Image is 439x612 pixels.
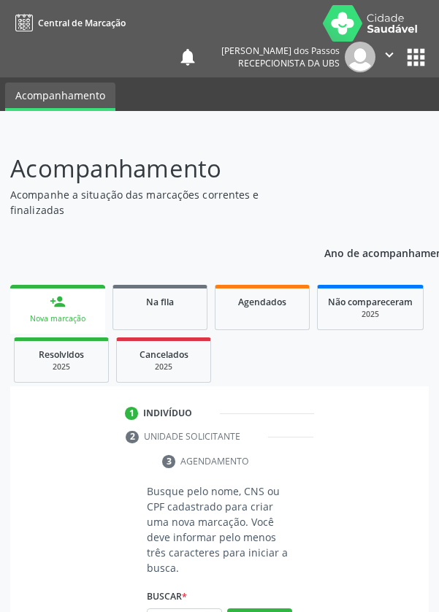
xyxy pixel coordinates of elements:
p: Acompanhamento [10,150,303,187]
button: apps [403,45,429,70]
div: [PERSON_NAME] dos Passos [221,45,340,57]
span: Não compareceram [328,296,413,308]
span: Recepcionista da UBS [238,57,340,69]
button:  [375,42,403,72]
span: Resolvidos [39,348,84,361]
div: Indivíduo [143,407,192,420]
div: Nova marcação [20,313,95,324]
a: Central de Marcação [10,11,126,35]
div: 2025 [328,309,413,320]
img: img [345,42,375,72]
div: 2025 [127,362,200,372]
p: Busque pelo nome, CNS ou CPF cadastrado para criar uma nova marcação. Você deve informar pelo men... [147,483,292,575]
p: Acompanhe a situação das marcações correntes e finalizadas [10,187,303,218]
div: person_add [50,294,66,310]
div: 2025 [25,362,98,372]
div: 1 [125,407,138,420]
span: Agendados [238,296,286,308]
span: Na fila [146,296,174,308]
a: Acompanhamento [5,83,115,111]
label: Buscar [147,586,187,608]
i:  [381,47,397,63]
span: Cancelados [140,348,188,361]
button: notifications [177,47,198,67]
span: Central de Marcação [38,17,126,29]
